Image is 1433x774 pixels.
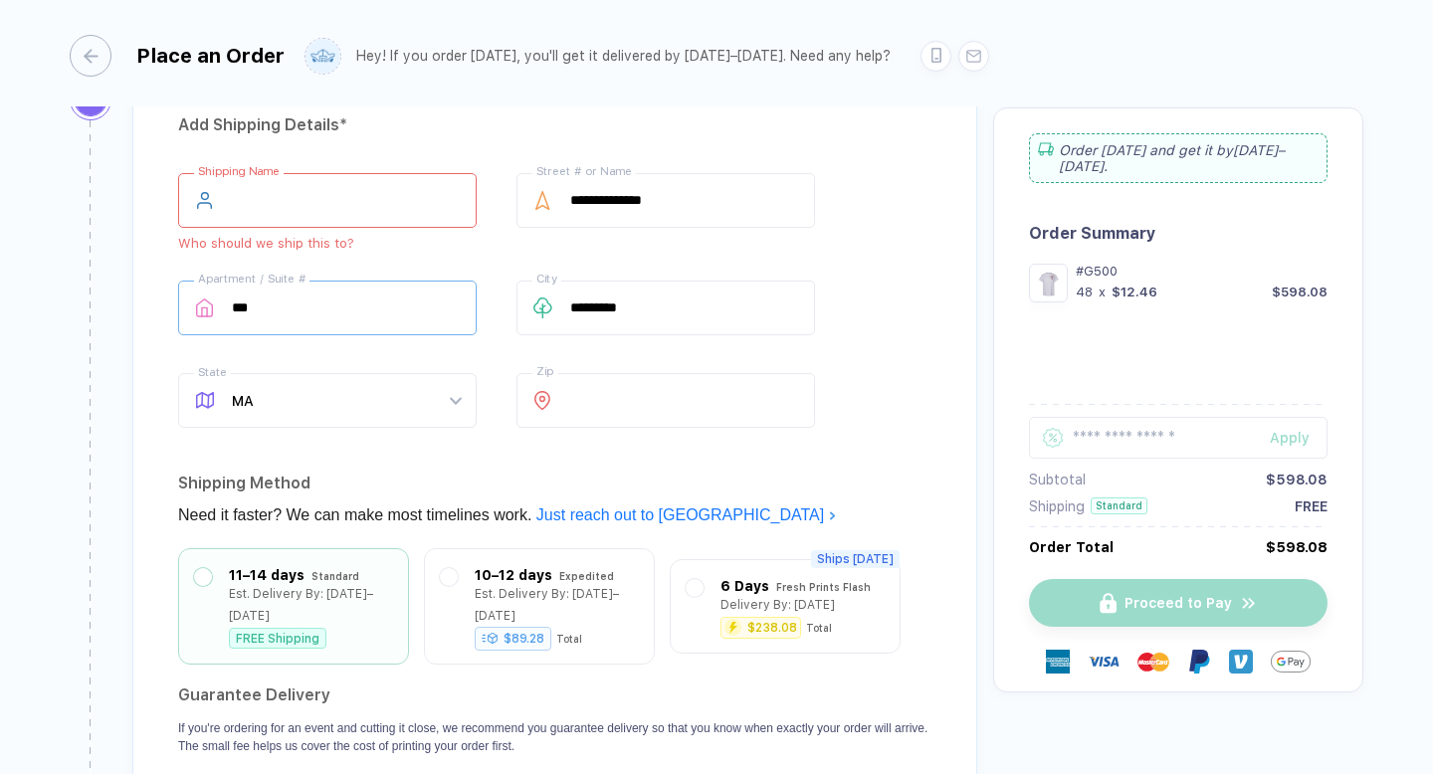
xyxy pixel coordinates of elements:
div: FREE Shipping [229,628,326,649]
img: Paypal [1187,650,1211,674]
div: Subtotal [1029,472,1086,487]
div: 6 Days [720,575,769,597]
div: Add Shipping Details [178,109,931,141]
div: $238.08 [747,622,797,634]
div: Delivery By: [DATE] [720,594,835,616]
div: 10–12 days ExpeditedEst. Delivery By: [DATE]–[DATE]$89.28Total [440,564,639,649]
div: #G500 [1076,264,1328,279]
p: If you're ordering for an event and cutting it close, we recommend you guarantee delivery so that... [178,719,931,755]
div: Total [556,633,582,645]
img: user profile [306,39,340,74]
div: Total [806,622,832,634]
img: express [1046,650,1070,674]
div: Order Summary [1029,224,1328,243]
div: $12.46 [1112,285,1157,299]
img: master-card [1137,646,1169,677]
div: x [1097,285,1108,299]
div: Apply [1270,430,1328,446]
div: 48 [1076,285,1093,299]
a: Just reach out to [GEOGRAPHIC_DATA] [536,506,837,523]
div: $598.08 [1266,472,1328,487]
div: Who should we ship this to? [178,236,477,251]
h2: Guarantee Delivery [178,679,931,711]
img: GPay [1271,642,1311,681]
div: Shipping [1029,498,1085,514]
div: 6 Days Fresh Prints FlashDelivery By: [DATE]$238.08Total [686,575,885,638]
div: Fresh Prints Flash [776,576,871,598]
img: visa [1088,646,1120,677]
div: Need it faster? We can make most timelines work. [178,499,931,531]
div: FREE [1295,498,1328,514]
img: 1859ffad-90a4-47e8-afc5-1393ca3676f8_nt_front_1758505825236.jpg [1034,269,1063,297]
div: Order [DATE] and get it by [DATE]–[DATE] . [1029,133,1328,183]
div: $598.08 [1266,539,1328,555]
span: MA [232,374,461,427]
div: Standard [1091,497,1147,514]
div: Expedited [559,565,614,587]
div: Est. Delivery By: [DATE]–[DATE] [475,583,639,627]
div: 11–14 days StandardEst. Delivery By: [DATE]–[DATE]FREE Shipping [194,564,393,649]
div: Hey! If you order [DATE], you'll get it delivered by [DATE]–[DATE]. Need any help? [356,48,891,65]
button: Apply [1245,417,1328,459]
div: $89.28 [475,627,551,651]
div: Est. Delivery By: [DATE]–[DATE] [229,583,393,627]
div: Order Total [1029,539,1114,555]
div: 11–14 days [229,564,305,586]
div: 10–12 days [475,564,552,586]
span: Ships [DATE] [811,550,900,568]
div: Place an Order [136,44,285,68]
img: Venmo [1229,650,1253,674]
div: Shipping Method [178,468,931,499]
div: Standard [311,565,359,587]
div: $598.08 [1272,285,1328,299]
